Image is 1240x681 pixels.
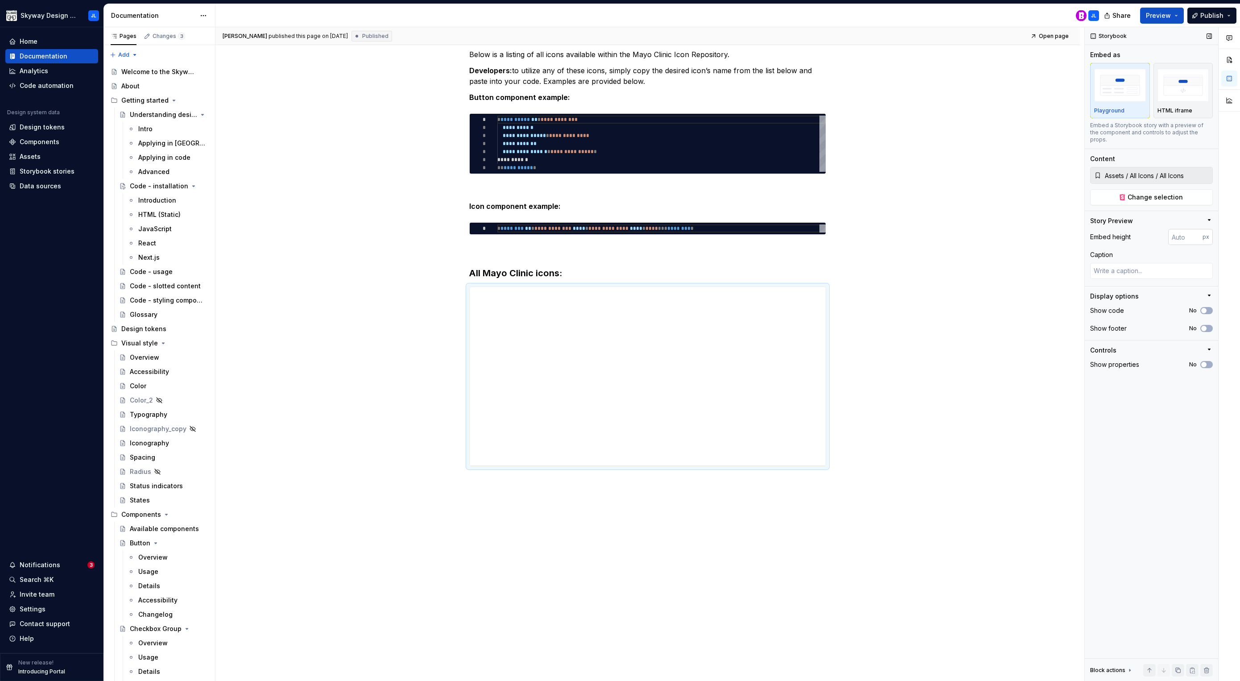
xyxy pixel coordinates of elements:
[116,422,211,436] a: Iconography_copy
[138,596,178,605] div: Accessibility
[124,593,211,607] a: Accessibility
[138,253,160,262] div: Next.js
[124,122,211,136] a: Intro
[5,135,98,149] a: Components
[1090,667,1125,674] div: Block actions
[5,602,98,616] a: Settings
[20,123,65,132] div: Design tokens
[20,152,41,161] div: Assets
[1157,69,1209,101] img: placeholder
[116,365,211,379] a: Accessibility
[107,336,211,350] div: Visual style
[130,296,203,305] div: Code - styling components
[5,587,98,602] a: Invite team
[20,81,74,90] div: Code automation
[1090,189,1213,205] button: Change selection
[1090,346,1213,355] button: Controls
[130,310,157,319] div: Glossary
[469,65,826,87] p: to utilize any of these icons, simply copy the desired icon’s name from the list below and paste ...
[1090,292,1139,301] div: Display options
[116,350,211,365] a: Overview
[107,49,141,61] button: Add
[1189,325,1197,332] label: No
[124,208,211,222] a: HTML (Static)
[124,236,211,250] a: React
[5,64,98,78] a: Analytics
[1090,250,1113,259] div: Caption
[1140,8,1184,24] button: Preview
[469,267,826,279] h3: All Mayo Clinic icons:
[1094,107,1124,114] p: Playground
[5,617,98,631] button: Contact support
[138,581,160,590] div: Details
[111,33,136,40] div: Pages
[1090,292,1213,301] button: Display options
[1189,307,1197,314] label: No
[124,607,211,622] a: Changelog
[107,79,211,93] a: About
[124,664,211,679] a: Details
[116,279,211,293] a: Code - slotted content
[5,34,98,49] a: Home
[116,293,211,307] a: Code - styling components
[5,179,98,193] a: Data sources
[1090,306,1124,315] div: Show code
[116,379,211,393] a: Color
[1090,346,1116,355] div: Controls
[116,465,211,479] a: Radius
[130,382,146,390] div: Color
[116,393,211,407] a: Color_2
[1189,361,1197,368] label: No
[116,179,211,193] a: Code - installation
[138,567,158,576] div: Usage
[116,307,211,322] a: Glossary
[116,536,211,550] a: Button
[124,136,211,150] a: Applying in [GEOGRAPHIC_DATA]
[1094,69,1146,101] img: placeholder
[138,610,173,619] div: Changelog
[1090,216,1133,225] div: Story Preview
[1039,33,1069,40] span: Open page
[121,82,140,91] div: About
[153,33,185,40] div: Changes
[1090,122,1213,143] div: Embed a Storybook story with a preview of the component and controls to adjust the props.
[121,324,166,333] div: Design tokens
[20,634,34,643] div: Help
[116,493,211,507] a: States
[130,110,197,119] div: Understanding design tokens
[6,10,17,21] img: 7d2f9795-fa08-4624-9490-5a3f7218a56a.png
[116,522,211,536] a: Available components
[469,202,561,211] strong: Icon component example:
[1090,50,1120,59] div: Embed as
[223,33,267,40] span: [PERSON_NAME]
[1146,11,1171,20] span: Preview
[116,265,211,279] a: Code - usage
[130,496,150,505] div: States
[20,575,54,584] div: Search ⌘K
[116,622,211,636] a: Checkbox Group
[121,96,169,105] div: Getting started
[130,396,153,405] div: Color_2
[1203,233,1209,241] p: px
[138,224,172,233] div: JavaScript
[20,37,37,46] div: Home
[121,510,161,519] div: Components
[1187,8,1236,24] button: Publish
[107,65,211,79] a: Welcome to the Skyway Design System!
[20,167,74,176] div: Storybook stories
[124,165,211,179] a: Advanced
[5,49,98,63] a: Documentation
[5,558,98,572] button: Notifications3
[18,659,54,666] p: New release!
[469,93,570,102] strong: Button component example:
[5,631,98,646] button: Help
[7,109,60,116] div: Design system data
[107,322,211,336] a: Design tokens
[138,667,160,676] div: Details
[116,108,211,122] a: Understanding design tokens
[362,33,389,40] span: Published
[124,250,211,265] a: Next.js
[138,196,176,205] div: Introduction
[121,339,158,348] div: Visual style
[138,553,168,562] div: Overview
